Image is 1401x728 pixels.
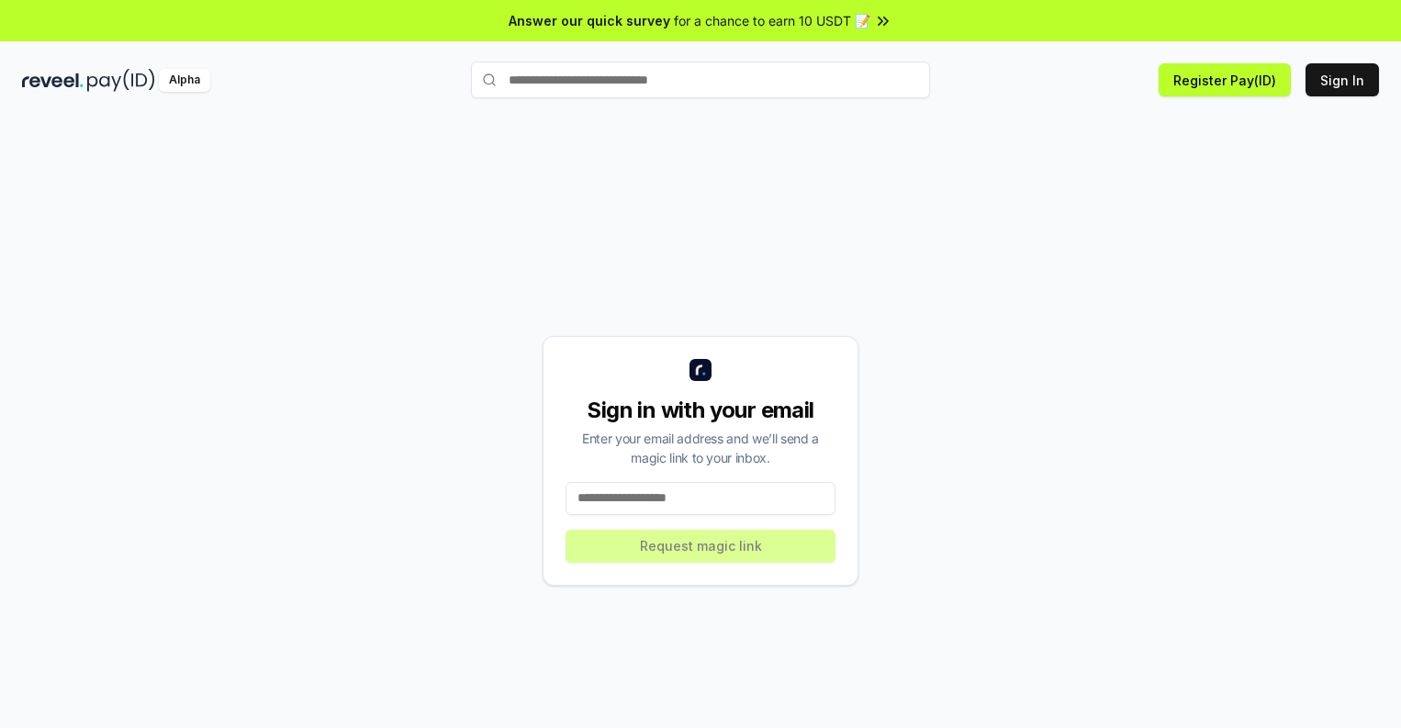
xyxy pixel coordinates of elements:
img: logo_small [689,359,712,381]
span: Answer our quick survey [509,11,670,30]
div: Enter your email address and we’ll send a magic link to your inbox. [566,429,835,467]
img: reveel_dark [22,69,84,92]
button: Register Pay(ID) [1159,63,1291,96]
span: for a chance to earn 10 USDT 📝 [674,11,870,30]
img: pay_id [87,69,155,92]
div: Sign in with your email [566,396,835,425]
button: Sign In [1306,63,1379,96]
div: Alpha [159,69,210,92]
